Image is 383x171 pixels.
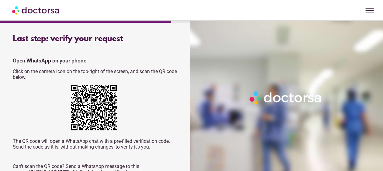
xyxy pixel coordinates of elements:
[13,58,86,64] strong: Open WhatsApp on your phone
[13,138,178,150] p: The QR code will open a WhatsApp chat with a pre-filled verification code. Send the code as it is...
[13,69,178,80] p: Click on the camera icon on the top-right of the screen, and scan the QR code below.
[364,5,375,16] span: menu
[13,35,178,44] div: Last step: verify your request
[71,85,120,133] div: https://wa.me/+12673231263?text=My+request+verification+code+is+732178
[247,89,324,106] img: Logo-Doctorsa-trans-White-partial-flat.png
[12,3,60,17] img: Doctorsa.com
[71,85,117,130] img: 1ypl7UAAAAGSURBVAMAdYVPQuJOkd0AAAAASUVORK5CYII=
